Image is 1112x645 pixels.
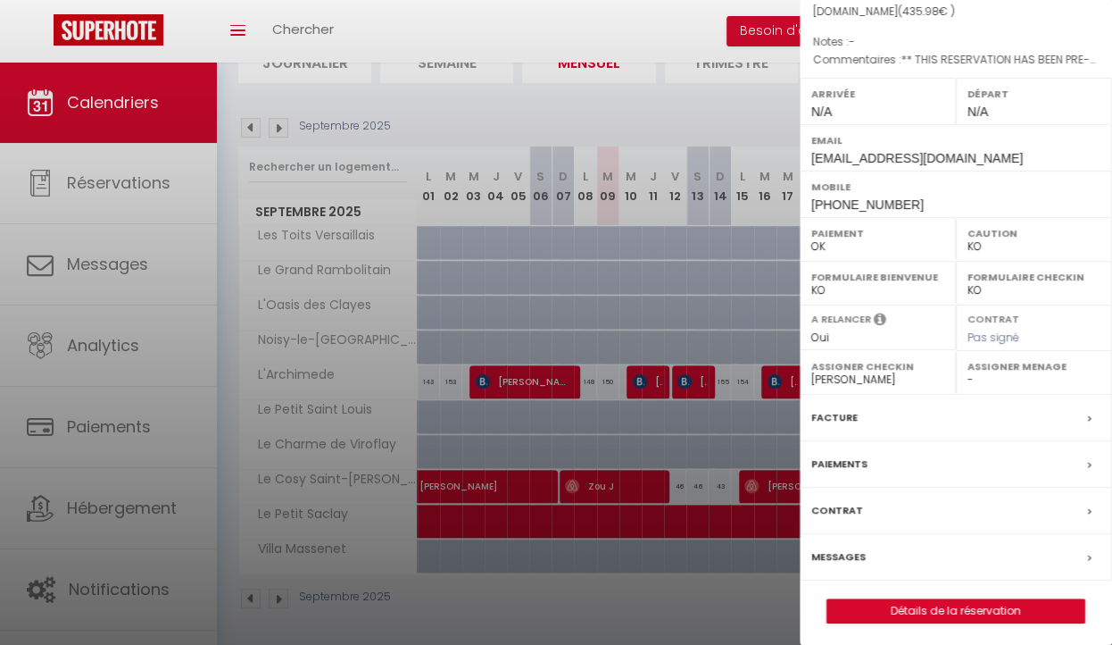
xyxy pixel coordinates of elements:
span: - [849,34,855,49]
label: Arrivée [811,85,944,103]
label: Messages [811,548,866,566]
p: Commentaires : [813,51,1099,69]
span: [PHONE_NUMBER] [811,197,924,212]
label: Paiement [811,224,944,242]
label: Contrat [811,501,863,520]
label: Contrat [967,312,1019,323]
span: N/A [811,105,832,119]
span: Pas signé [967,330,1019,345]
a: Détails de la réservation [827,599,1084,623]
span: 435.98 [902,4,939,19]
label: Assigner Menage [967,357,1100,375]
button: Détails de la réservation [826,599,1085,624]
label: Caution [967,224,1100,242]
i: Sélectionner OUI si vous souhaiter envoyer les séquences de messages post-checkout [874,312,886,331]
label: Facture [811,408,858,427]
label: Formulaire Checkin [967,268,1100,286]
label: Départ [967,85,1100,103]
label: Formulaire Bienvenue [811,268,944,286]
span: [EMAIL_ADDRESS][DOMAIN_NAME] [811,151,1023,165]
span: ( € ) [898,4,955,19]
label: Paiements [811,455,867,473]
span: N/A [967,105,988,119]
p: Notes : [813,33,1099,51]
label: Assigner Checkin [811,357,944,375]
div: [DOMAIN_NAME] [813,4,1099,21]
label: Mobile [811,178,1100,196]
button: Ouvrir le widget de chat LiveChat [14,7,68,61]
label: A relancer [811,312,871,327]
label: Email [811,131,1100,149]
